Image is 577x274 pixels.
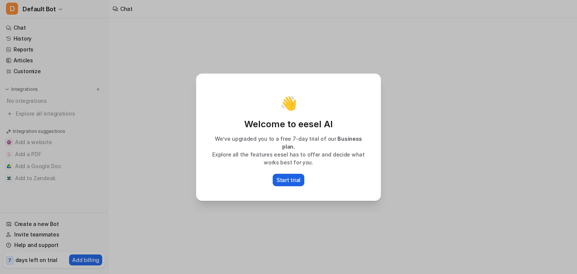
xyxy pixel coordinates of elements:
p: Explore all the features eesel has to offer and decide what works best for you. [205,151,372,166]
p: Welcome to eesel AI [205,118,372,130]
p: Start trial [276,176,301,184]
p: We’ve upgraded you to a free 7-day trial of our [205,135,372,151]
button: Start trial [273,174,304,186]
p: 👋 [280,96,297,111]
